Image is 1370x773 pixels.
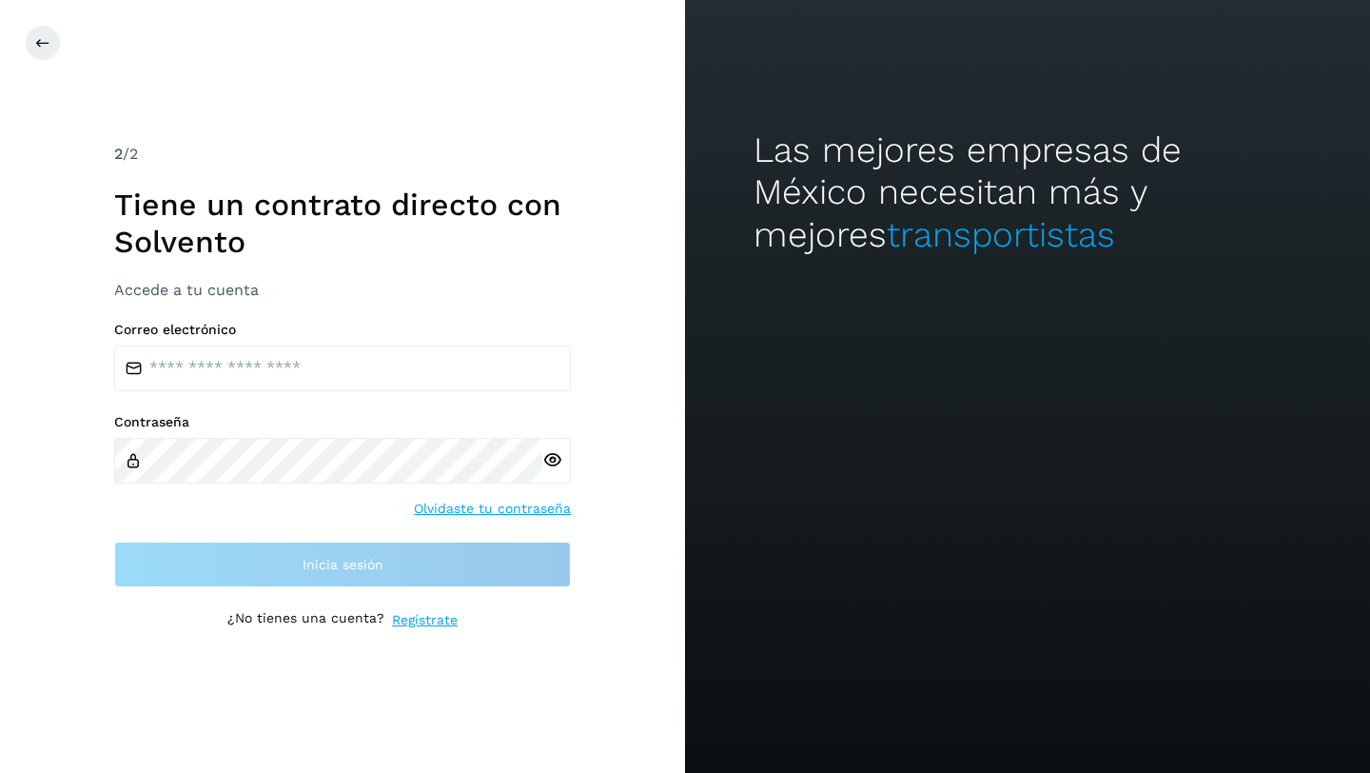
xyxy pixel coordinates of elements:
[303,558,383,571] span: Inicia sesión
[227,610,384,630] p: ¿No tienes una cuenta?
[114,281,571,299] h3: Accede a tu cuenta
[392,610,458,630] a: Regístrate
[887,214,1115,255] span: transportistas
[114,414,571,430] label: Contraseña
[114,187,571,260] h1: Tiene un contrato directo con Solvento
[114,145,123,163] span: 2
[114,322,571,338] label: Correo electrónico
[114,143,571,166] div: /2
[414,499,571,519] a: Olvidaste tu contraseña
[753,129,1301,256] h2: Las mejores empresas de México necesitan más y mejores
[114,542,571,587] button: Inicia sesión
